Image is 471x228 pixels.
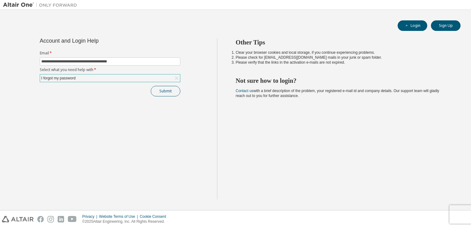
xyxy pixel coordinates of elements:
h2: Other Tips [236,38,450,46]
div: Website Terms of Use [99,214,140,219]
img: instagram.svg [47,216,54,222]
label: Email [40,51,180,56]
div: I forgot my password [40,75,76,82]
h2: Not sure how to login? [236,77,450,85]
label: Select what you need help with [40,67,180,72]
img: linkedin.svg [58,216,64,222]
div: I forgot my password [40,74,180,82]
li: Clear your browser cookies and local storage, if you continue experiencing problems. [236,50,450,55]
img: altair_logo.svg [2,216,34,222]
li: Please verify that the links in the activation e-mails are not expired. [236,60,450,65]
img: Altair One [3,2,80,8]
li: Please check for [EMAIL_ADDRESS][DOMAIN_NAME] mails in your junk or spam folder. [236,55,450,60]
button: Sign Up [431,20,461,31]
div: Account and Login Help [40,38,152,43]
div: Privacy [82,214,99,219]
button: Login [398,20,427,31]
div: Cookie Consent [140,214,170,219]
p: © 2025 Altair Engineering, Inc. All Rights Reserved. [82,219,170,224]
button: Submit [151,86,180,96]
a: Contact us [236,89,253,93]
span: with a brief description of the problem, your registered e-mail id and company details. Our suppo... [236,89,439,98]
img: youtube.svg [68,216,77,222]
img: facebook.svg [37,216,44,222]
